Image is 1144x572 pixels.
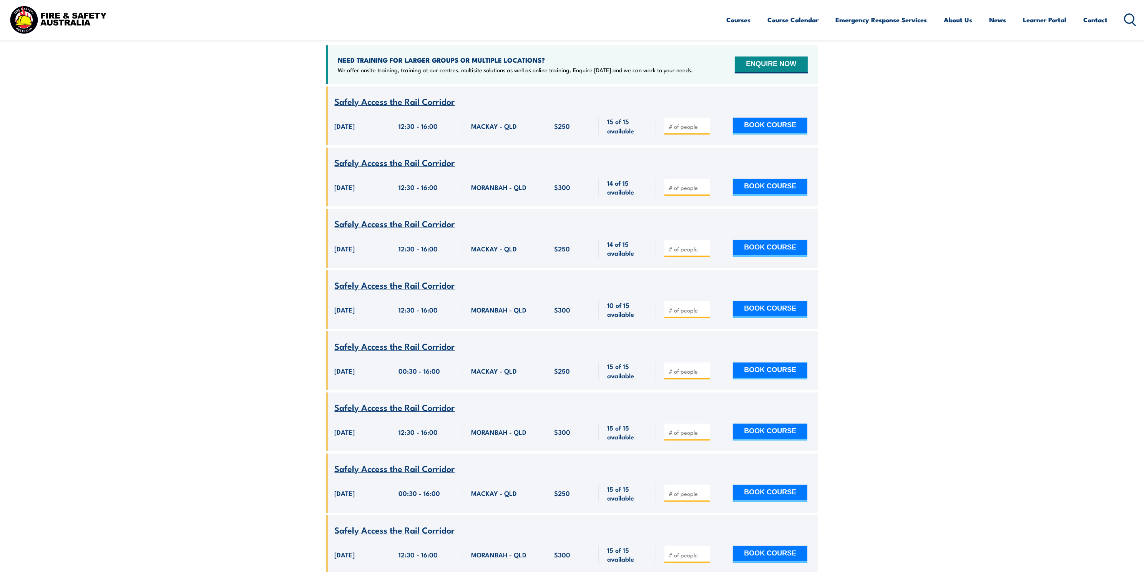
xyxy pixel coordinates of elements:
p: We offer onsite training, training at our centres, multisite solutions as well as online training... [338,66,693,74]
span: Safely Access the Rail Corridor [335,339,455,353]
input: # of people [669,429,707,436]
a: Emergency Response Services [836,10,927,30]
button: BOOK COURSE [733,118,807,135]
span: [DATE] [335,550,355,559]
input: # of people [669,184,707,191]
span: 00:30 - 16:00 [398,489,440,497]
span: $300 [555,427,571,436]
span: Safely Access the Rail Corridor [335,523,455,536]
span: 14 of 15 available [607,178,648,196]
button: BOOK COURSE [733,301,807,318]
span: [DATE] [335,305,355,314]
span: 12:30 - 16:00 [398,550,438,559]
button: BOOK COURSE [733,546,807,563]
span: 12:30 - 16:00 [398,427,438,436]
span: 15 of 15 available [607,484,648,502]
button: BOOK COURSE [733,485,807,502]
span: $250 [555,121,570,130]
span: 14 of 15 available [607,239,648,258]
span: 12:30 - 16:00 [398,183,438,191]
span: MACKAY - QLD [472,489,517,497]
span: 15 of 15 available [607,117,648,135]
a: Safely Access the Rail Corridor [335,97,455,106]
input: # of people [669,306,707,314]
button: BOOK COURSE [733,424,807,441]
span: $250 [555,244,570,253]
span: MACKAY - QLD [472,244,517,253]
a: Safely Access the Rail Corridor [335,342,455,351]
a: Safely Access the Rail Corridor [335,403,455,412]
span: 15 of 15 available [607,423,648,441]
a: Safely Access the Rail Corridor [335,158,455,168]
span: 15 of 15 available [607,362,648,380]
input: # of people [669,123,707,130]
span: Safely Access the Rail Corridor [335,401,455,414]
a: Course Calendar [768,10,819,30]
span: [DATE] [335,366,355,375]
a: Safely Access the Rail Corridor [335,525,455,535]
span: Safely Access the Rail Corridor [335,278,455,291]
span: $300 [555,550,571,559]
span: 12:30 - 16:00 [398,305,438,314]
span: [DATE] [335,427,355,436]
a: Safely Access the Rail Corridor [335,219,455,229]
span: Safely Access the Rail Corridor [335,95,455,108]
span: [DATE] [335,183,355,191]
span: MORANBAH - QLD [472,305,527,314]
span: 00:30 - 16:00 [398,366,440,375]
span: MORANBAH - QLD [472,427,527,436]
a: News [990,10,1006,30]
span: Safely Access the Rail Corridor [335,156,455,169]
button: BOOK COURSE [733,179,807,196]
a: Contact [1084,10,1108,30]
span: 15 of 15 available [607,545,648,564]
span: 10 of 15 available [607,301,648,319]
h4: NEED TRAINING FOR LARGER GROUPS OR MULTIPLE LOCATIONS? [338,56,693,64]
a: Learner Portal [1023,10,1067,30]
a: About Us [944,10,973,30]
span: 12:30 - 16:00 [398,121,438,130]
span: Safely Access the Rail Corridor [335,217,455,230]
span: $250 [555,366,570,375]
span: Safely Access the Rail Corridor [335,462,455,475]
span: $300 [555,183,571,191]
span: $250 [555,489,570,497]
button: BOOK COURSE [733,362,807,379]
button: BOOK COURSE [733,240,807,257]
span: MACKAY - QLD [472,121,517,130]
span: $300 [555,305,571,314]
span: MACKAY - QLD [472,366,517,375]
input: # of people [669,490,707,497]
button: ENQUIRE NOW [735,57,807,73]
input: # of people [669,245,707,253]
span: [DATE] [335,244,355,253]
a: Courses [727,10,751,30]
span: MORANBAH - QLD [472,183,527,191]
input: # of people [669,551,707,559]
a: Safely Access the Rail Corridor [335,281,455,290]
input: # of people [669,367,707,375]
span: MORANBAH - QLD [472,550,527,559]
a: Safely Access the Rail Corridor [335,464,455,474]
span: [DATE] [335,121,355,130]
span: 12:30 - 16:00 [398,244,438,253]
span: [DATE] [335,489,355,497]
